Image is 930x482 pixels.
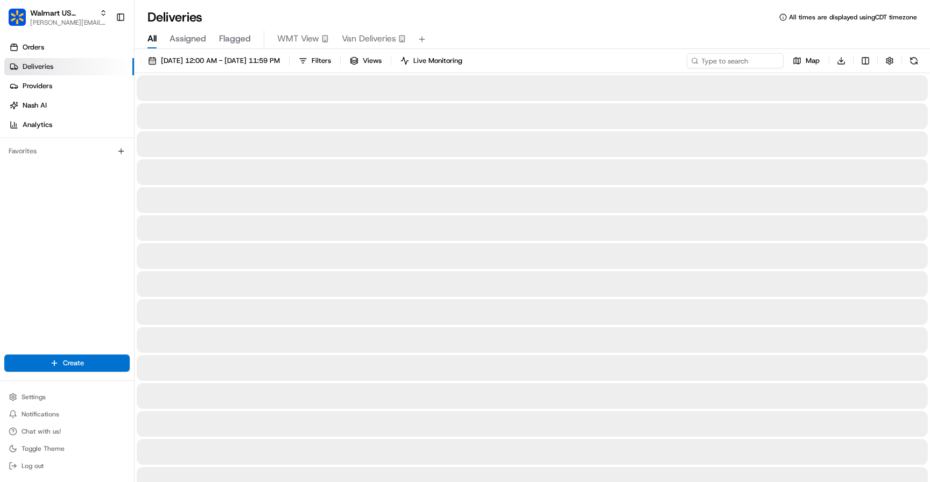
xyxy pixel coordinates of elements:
span: Flagged [219,32,251,45]
a: Providers [4,77,134,95]
span: All times are displayed using CDT timezone [789,13,917,22]
span: Toggle Theme [22,444,65,453]
span: Create [63,358,84,368]
span: Assigned [170,32,206,45]
button: Refresh [906,53,921,68]
span: Live Monitoring [413,56,462,66]
div: Favorites [4,143,130,160]
span: [DATE] 12:00 AM - [DATE] 11:59 PM [161,56,280,66]
button: Toggle Theme [4,441,130,456]
button: Map [788,53,825,68]
button: Walmart US StoresWalmart US Stores[PERSON_NAME][EMAIL_ADDRESS][DOMAIN_NAME] [4,4,111,30]
span: Nash AI [23,101,47,110]
span: Log out [22,462,44,470]
span: Filters [312,56,331,66]
button: [DATE] 12:00 AM - [DATE] 11:59 PM [143,53,285,68]
span: Notifications [22,410,59,419]
button: [PERSON_NAME][EMAIL_ADDRESS][DOMAIN_NAME] [30,18,107,27]
button: Live Monitoring [396,53,467,68]
img: Walmart US Stores [9,9,26,26]
button: Walmart US Stores [30,8,95,18]
span: Providers [23,81,52,91]
button: Log out [4,458,130,473]
span: Van Deliveries [342,32,396,45]
span: Settings [22,393,46,401]
a: Deliveries [4,58,134,75]
span: Map [806,56,820,66]
span: Analytics [23,120,52,130]
span: WMT View [277,32,319,45]
button: Filters [294,53,336,68]
a: Nash AI [4,97,134,114]
a: Analytics [4,116,134,133]
span: Deliveries [23,62,53,72]
button: Create [4,355,130,372]
span: Views [363,56,382,66]
button: Chat with us! [4,424,130,439]
button: Notifications [4,407,130,422]
h1: Deliveries [147,9,202,26]
button: Settings [4,389,130,405]
span: Chat with us! [22,427,61,436]
span: All [147,32,157,45]
button: Views [345,53,386,68]
input: Type to search [687,53,784,68]
a: Orders [4,39,134,56]
span: Orders [23,42,44,52]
